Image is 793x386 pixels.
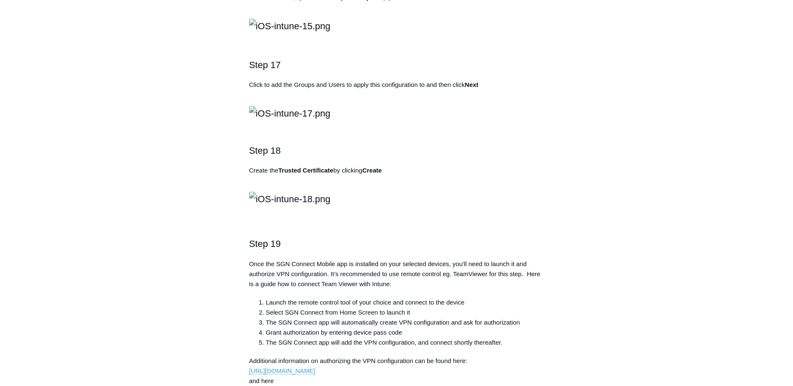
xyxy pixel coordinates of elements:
h2: Step 18 [249,129,544,158]
li: The SGN Connect app will automatically create VPN configuration and ask for authorization [266,317,544,328]
a: [URL][DOMAIN_NAME] [249,367,315,375]
h2: Step 19 [249,236,544,251]
strong: Create [362,167,382,174]
li: Grant authorization by entering device pass code [266,328,544,338]
img: iOS-intune-17.png [249,106,331,121]
li: Select SGN Connect from Home Screen to launch it [266,307,544,317]
p: Click to add the Groups and Users to apply this configuration to and then click [249,80,544,100]
p: Once the SGN Connect Mobile app is installed on your selected devices, you'll need to launch it a... [249,259,544,289]
li: Launch the remote control tool of your choice and connect to the device [266,297,544,307]
p: Additional information on authorizing the VPN configuration can be found here: and here [249,356,544,386]
img: iOS-intune-15.png [249,19,331,33]
img: iOS-intune-18.png [249,192,331,206]
p: Create the by clicking [249,165,544,185]
h2: Step 17 [249,58,544,72]
strong: Next [465,81,479,88]
strong: Trusted Certificate [278,167,334,174]
li: The SGN Connect app will add the VPN configuration, and connect shortly thereafter. [266,338,544,348]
